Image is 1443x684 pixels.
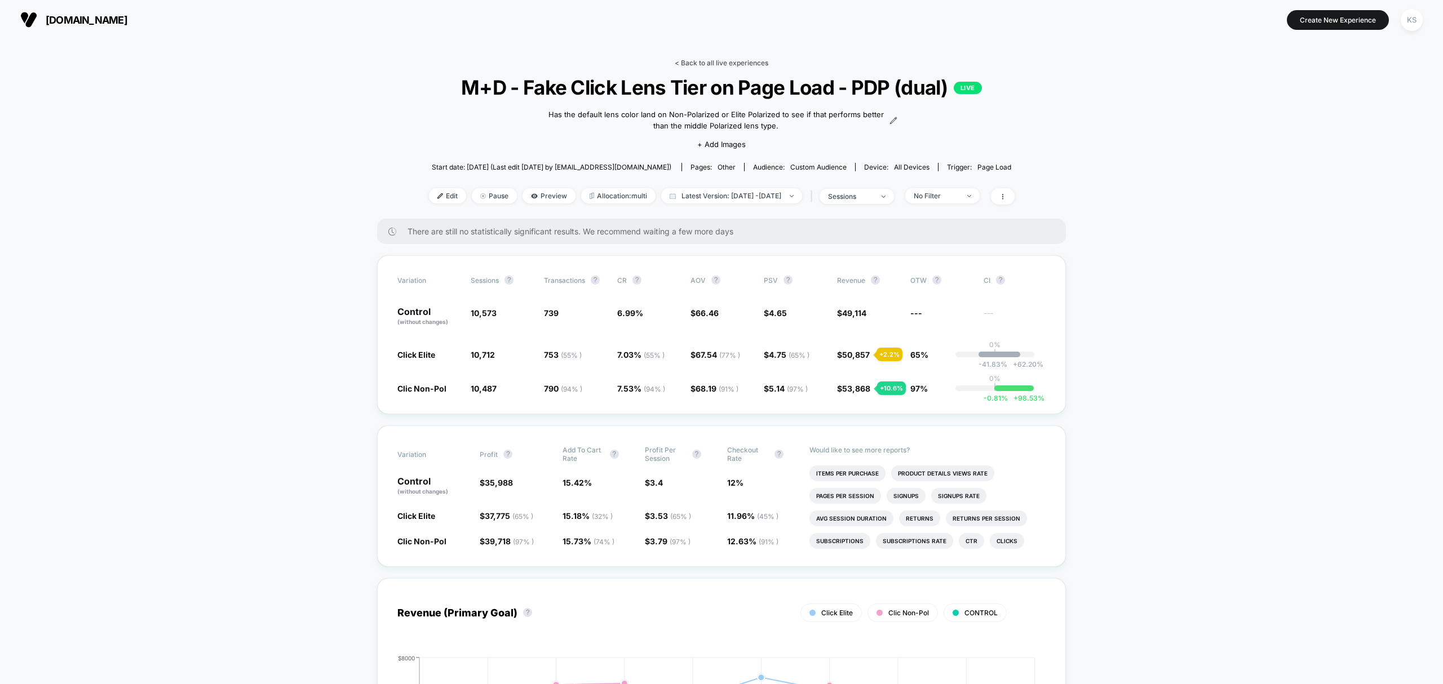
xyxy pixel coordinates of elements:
span: $ [690,308,719,318]
img: end [882,196,886,198]
span: There are still no statistically significant results. We recommend waiting a few more days [408,226,1043,236]
span: $ [764,308,787,318]
span: ( 32 % ) [592,512,613,521]
span: CONTROL [964,609,998,617]
span: 39,718 [485,536,534,546]
span: Latest Version: [DATE] - [DATE] [661,188,802,203]
button: ? [610,450,619,459]
span: (without changes) [397,318,448,325]
button: ? [871,276,880,285]
span: 50,857 [842,350,870,359]
span: + [1013,360,1017,368]
span: 7.53 % [617,384,665,393]
span: + [1013,394,1018,402]
span: Clic Non-Pol [888,609,929,617]
span: $ [764,384,808,393]
li: Ctr [959,533,984,549]
span: --- [984,310,1046,326]
span: $ [690,384,738,393]
span: 3.79 [650,536,690,546]
span: 68.19 [696,384,738,393]
li: Subscriptions [809,533,870,549]
span: CR [617,276,627,285]
span: | [808,188,820,205]
li: Clicks [990,533,1024,549]
span: $ [645,511,691,521]
tspan: $8000 [398,655,415,661]
span: Has the default lens color land on Non-Polarized or Elite Polarized to see if that performs bette... [546,109,886,131]
div: No Filter [914,192,959,200]
div: Audience: [753,163,847,171]
button: ? [632,276,641,285]
div: KS [1401,9,1423,31]
span: M+D - Fake Click Lens Tier on Page Load - PDP (dual) [458,75,985,99]
span: 37,775 [485,511,533,521]
span: ( 97 % ) [670,538,690,546]
div: + 10.6 % [877,381,906,395]
button: ? [692,450,701,459]
li: Product Details Views Rate [891,465,994,481]
p: Control [397,307,459,326]
span: Profit [480,450,498,459]
span: ( 94 % ) [644,385,665,393]
button: ? [503,450,512,459]
button: ? [932,276,941,285]
span: ( 55 % ) [644,351,665,359]
span: Clic Non-Pol [397,536,446,546]
span: 35,988 [485,478,513,487]
span: ( 94 % ) [561,385,582,393]
span: $ [645,536,690,546]
span: 11.96 % [727,511,778,521]
button: [DOMAIN_NAME] [17,11,131,29]
img: end [790,195,794,197]
img: rebalance [590,193,594,199]
li: Items Per Purchase [809,465,886,481]
button: ? [711,276,720,285]
span: 790 [544,384,582,393]
span: ( 65 % ) [789,351,809,359]
span: 62.20 % [1007,360,1043,368]
span: $ [690,350,740,359]
span: 3.4 [650,478,663,487]
span: 15.18 % [563,511,613,521]
span: AOV [690,276,706,285]
p: | [994,349,996,357]
span: $ [764,350,809,359]
div: Pages: [690,163,736,171]
span: $ [480,511,533,521]
span: Checkout Rate [727,446,769,463]
span: --- [910,308,922,318]
span: 15.73 % [563,536,614,546]
span: 49,114 [842,308,866,318]
span: 6.99 % [617,308,643,318]
span: -41.83 % [979,360,1007,368]
a: < Back to all live experiences [675,59,768,67]
button: ? [774,450,784,459]
img: edit [437,193,443,199]
span: 753 [544,350,582,359]
img: calendar [670,193,676,199]
div: + 2.2 % [877,348,902,361]
span: 10,487 [471,384,497,393]
span: Add To Cart Rate [563,446,604,463]
button: ? [504,276,514,285]
span: -0.81 % [984,394,1008,402]
span: ( 91 % ) [719,385,738,393]
button: Create New Experience [1287,10,1389,30]
span: ( 74 % ) [594,538,614,546]
span: OTW [910,276,972,285]
span: 12 % [727,478,743,487]
span: 739 [544,308,559,318]
span: 7.03 % [617,350,665,359]
p: Would like to see more reports? [809,446,1046,454]
span: [DOMAIN_NAME] [46,14,127,26]
span: Sessions [471,276,499,285]
p: LIVE [954,82,982,94]
button: KS [1397,8,1426,32]
span: Clic Non-Pol [397,384,446,393]
span: ( 77 % ) [719,351,740,359]
span: all devices [894,163,929,171]
div: sessions [828,192,873,201]
span: Page Load [977,163,1011,171]
span: 4.65 [769,308,787,318]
